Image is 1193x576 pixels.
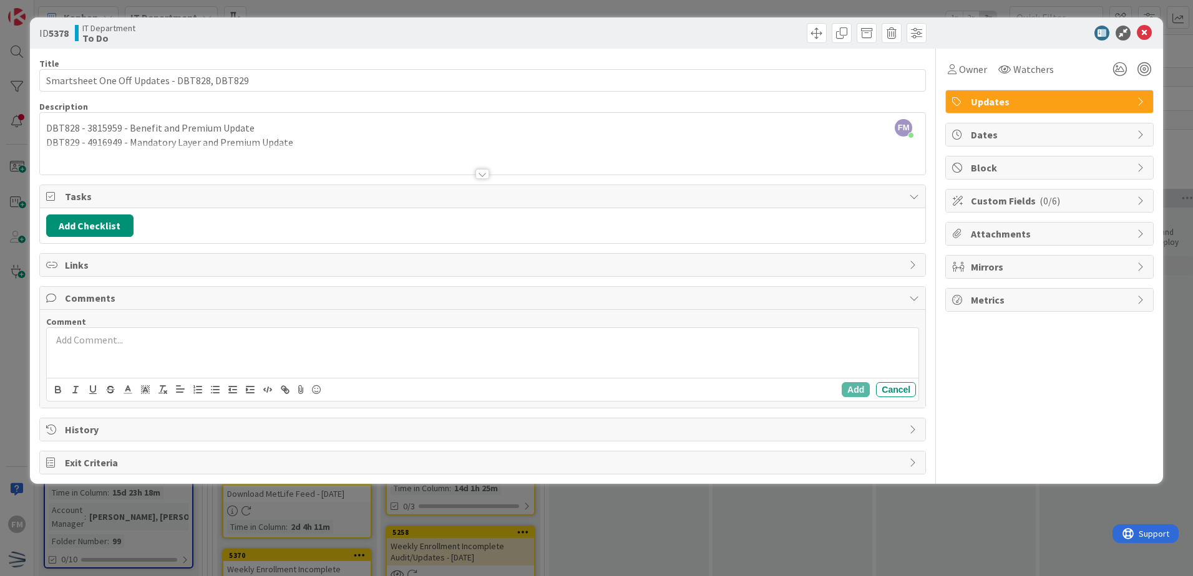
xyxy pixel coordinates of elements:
[1013,62,1054,77] span: Watchers
[46,316,86,327] span: Comment
[971,94,1131,109] span: Updates
[842,382,870,397] button: Add
[65,290,903,305] span: Comments
[959,62,987,77] span: Owner
[39,26,69,41] span: ID
[46,121,919,135] p: DBT828 - 3815959 - Benefit and Premium Update
[65,422,903,437] span: History
[65,455,903,470] span: Exit Criteria
[971,160,1131,175] span: Block
[895,119,912,137] span: FM
[46,135,919,150] p: DBT829 - 4916949 - Mandatory Layer and Premium Update
[876,382,916,397] button: Cancel
[49,27,69,39] b: 5378
[971,226,1131,241] span: Attachments
[971,127,1131,142] span: Dates
[971,292,1131,307] span: Metrics
[1040,194,1060,207] span: ( 0/6 )
[39,101,88,112] span: Description
[65,257,903,272] span: Links
[26,2,57,17] span: Support
[39,69,926,92] input: type card name here...
[971,193,1131,208] span: Custom Fields
[39,58,59,69] label: Title
[971,259,1131,274] span: Mirrors
[82,33,135,43] b: To Do
[82,23,135,33] span: IT Department
[65,189,903,204] span: Tasks
[46,214,134,237] button: Add Checklist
